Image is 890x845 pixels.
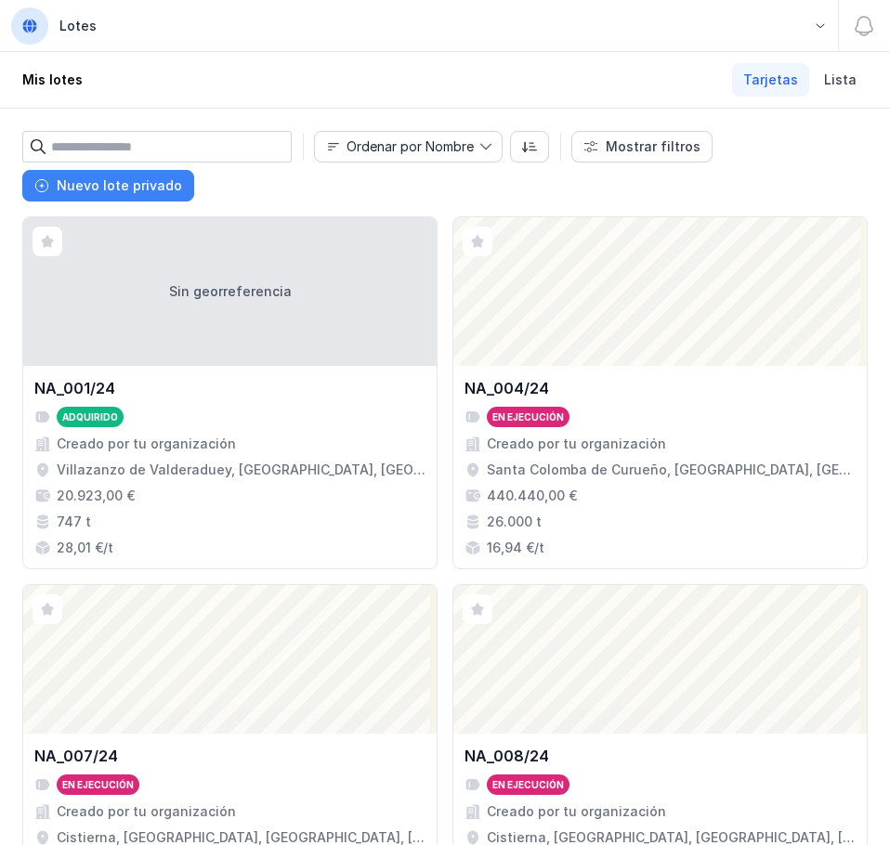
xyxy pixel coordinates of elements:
button: Nuevo lote privado [22,170,194,201]
a: Tarjetas [732,63,809,97]
div: En ejecución [492,778,564,791]
div: NA_007/24 [34,745,118,767]
a: NA_004/24En ejecuciónCreado por tu organizaciónSanta Colomba de Curueño, [GEOGRAPHIC_DATA], [GEOG... [452,216,868,569]
div: Creado por tu organización [487,802,666,821]
div: NA_004/24 [465,377,549,399]
div: Villazanzo de Valderaduey, [GEOGRAPHIC_DATA], [GEOGRAPHIC_DATA], [GEOGRAPHIC_DATA] [57,461,425,479]
span: Nombre [315,132,479,162]
span: Tarjetas [743,71,798,89]
a: Lista [813,63,868,97]
div: 20.923,00 € [57,487,135,505]
div: Creado por tu organización [487,435,666,453]
div: 28,01 €/t [57,539,113,557]
div: 747 t [57,513,91,531]
button: Mostrar filtros [571,131,713,162]
div: Ordenar por Nombre [347,140,474,153]
div: 26.000 t [487,513,542,531]
div: NA_001/24 [34,377,115,399]
div: En ejecución [492,410,564,423]
div: 440.440,00 € [487,487,577,505]
div: Nuevo lote privado [57,176,182,195]
div: Creado por tu organización [57,802,236,821]
div: Creado por tu organización [57,435,236,453]
div: En ejecución [62,778,134,791]
div: 16,94 €/t [487,539,544,557]
div: Santa Colomba de Curueño, [GEOGRAPHIC_DATA], [GEOGRAPHIC_DATA], [GEOGRAPHIC_DATA] [487,461,856,479]
div: Mostrar filtros [606,137,700,156]
div: NA_008/24 [465,745,549,767]
div: Mis lotes [22,71,83,89]
div: Adquirido [62,410,118,423]
div: Lotes [59,17,97,35]
div: Sin georreferencia [23,217,437,366]
span: Lista [824,71,857,89]
a: Sin georreferenciaNA_001/24AdquiridoCreado por tu organizaciónVillazanzo de Valderaduey, [GEOGRAP... [22,216,438,569]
